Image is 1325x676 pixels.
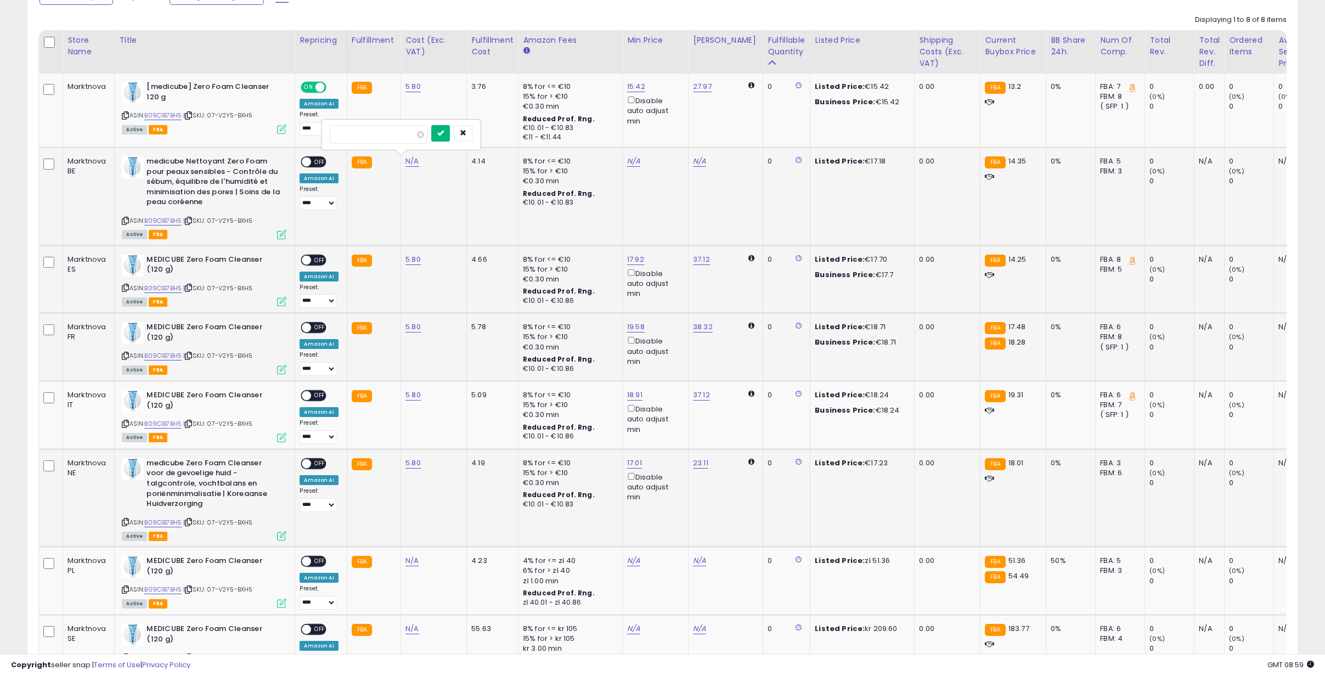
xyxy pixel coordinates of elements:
[1278,458,1315,468] div: N/A
[693,623,706,634] a: N/A
[693,35,758,46] div: [PERSON_NAME]
[985,255,1005,267] small: FBA
[1100,390,1136,400] div: FBA: 6
[523,490,595,499] b: Reduced Prof. Rng.
[183,216,252,225] span: | SKU: 07-V2Y5-BXH5
[815,405,875,415] b: Business Price:
[352,35,396,46] div: Fulfillment
[1199,82,1216,92] div: 0.00
[149,125,167,134] span: FBA
[122,390,144,412] img: 31nz0S4bOxL._SL40_.jpg
[627,555,640,566] a: N/A
[146,255,280,278] b: MEDICUBE Zero Foam Cleanser (120 g)
[300,487,338,512] div: Preset:
[523,176,614,186] div: €0.30 min
[1149,156,1194,166] div: 0
[627,458,642,469] a: 17.01
[523,133,614,142] div: €11 - €11.44
[523,500,614,509] div: €10.01 - €10.83
[67,390,106,410] div: Marktnova IT
[352,458,372,470] small: FBA
[1008,81,1022,92] span: 13.2
[523,35,618,46] div: Amazon Fees
[183,351,252,360] span: | SKU: 07-V2Y5-BXH5
[1149,333,1165,341] small: (0%)
[1100,255,1136,264] div: FBA: 8
[985,390,1005,402] small: FBA
[815,82,906,92] div: €15.42
[815,255,906,264] div: €17.70
[1149,102,1194,111] div: 0
[523,102,614,111] div: €0.30 min
[405,623,419,634] a: N/A
[1229,35,1269,58] div: Ordered Items
[312,157,329,167] span: OFF
[144,518,182,527] a: B09C1B7BH5
[146,556,280,579] b: MEDICUBE Zero Foam Cleanser (120 g)
[985,556,1005,568] small: FBA
[1199,322,1216,332] div: N/A
[1100,458,1136,468] div: FBA: 3
[1278,35,1318,69] div: Avg Selling Price
[1149,255,1194,264] div: 0
[815,390,865,400] b: Listed Price:
[1229,333,1244,341] small: (0%)
[627,156,640,167] a: N/A
[919,82,972,92] div: 0.00
[1199,390,1216,400] div: N/A
[67,322,106,342] div: Marktnova FR
[405,555,419,566] a: N/A
[122,255,144,277] img: 31nz0S4bOxL._SL40_.jpg
[1149,322,1194,332] div: 0
[1278,92,1294,101] small: (0%)
[815,270,906,280] div: €17.7
[748,390,754,397] i: Calculated using Dynamic Max Price.
[627,35,684,46] div: Min Price
[149,532,167,541] span: FBA
[985,35,1041,58] div: Current Buybox Price
[300,407,338,417] div: Amazon AI
[1051,82,1087,92] div: 0%
[1195,15,1287,25] div: Displaying 1 to 8 of 8 items
[1278,82,1323,92] div: 0
[1100,92,1136,102] div: FBM: 8
[1229,265,1244,274] small: (0%)
[1229,176,1273,186] div: 0
[985,337,1005,350] small: FBA
[1149,35,1189,58] div: Total Rev.
[352,156,372,168] small: FBA
[302,83,316,92] span: ON
[523,400,614,410] div: 15% for > €10
[627,267,680,299] div: Disable auto adjust min
[815,97,906,107] div: €15.42
[122,458,286,539] div: ASIN:
[146,82,280,105] b: [medicube] Zero Foam Cleanser 120 g
[1229,82,1273,92] div: 0
[1100,102,1136,111] div: ( SFP: 1 )
[1100,342,1136,352] div: ( SFP: 1 )
[1100,410,1136,420] div: ( SFP: 1 )
[748,458,754,465] i: Calculated using Dynamic Max Price.
[1051,255,1087,264] div: 0%
[312,255,329,264] span: OFF
[142,660,190,670] a: Privacy Policy
[144,351,182,360] a: B09C1B7BH5
[146,458,280,512] b: medicube Zero Foam Cleanser voor de gevoelige huid - talgcontrole, vochtbalans en poriënminimalis...
[815,337,875,347] b: Business Price:
[523,556,614,566] div: 4% for <= zł 40
[122,433,147,442] span: All listings currently available for purchase on Amazon
[1149,82,1194,92] div: 0
[523,264,614,274] div: 15% for > €10
[523,114,595,123] b: Reduced Prof. Rng.
[523,82,614,92] div: 8% for <= €10
[146,322,280,345] b: MEDICUBE Zero Foam Cleanser (120 g)
[627,471,680,503] div: Disable auto adjust min
[1051,458,1087,468] div: 0%
[144,111,182,120] a: B09C1B7BH5
[815,458,906,468] div: €17.23
[1100,166,1136,176] div: FBM: 3
[1051,322,1087,332] div: 0%
[1100,400,1136,410] div: FBM: 7
[815,458,865,468] b: Listed Price:
[768,156,802,166] div: 0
